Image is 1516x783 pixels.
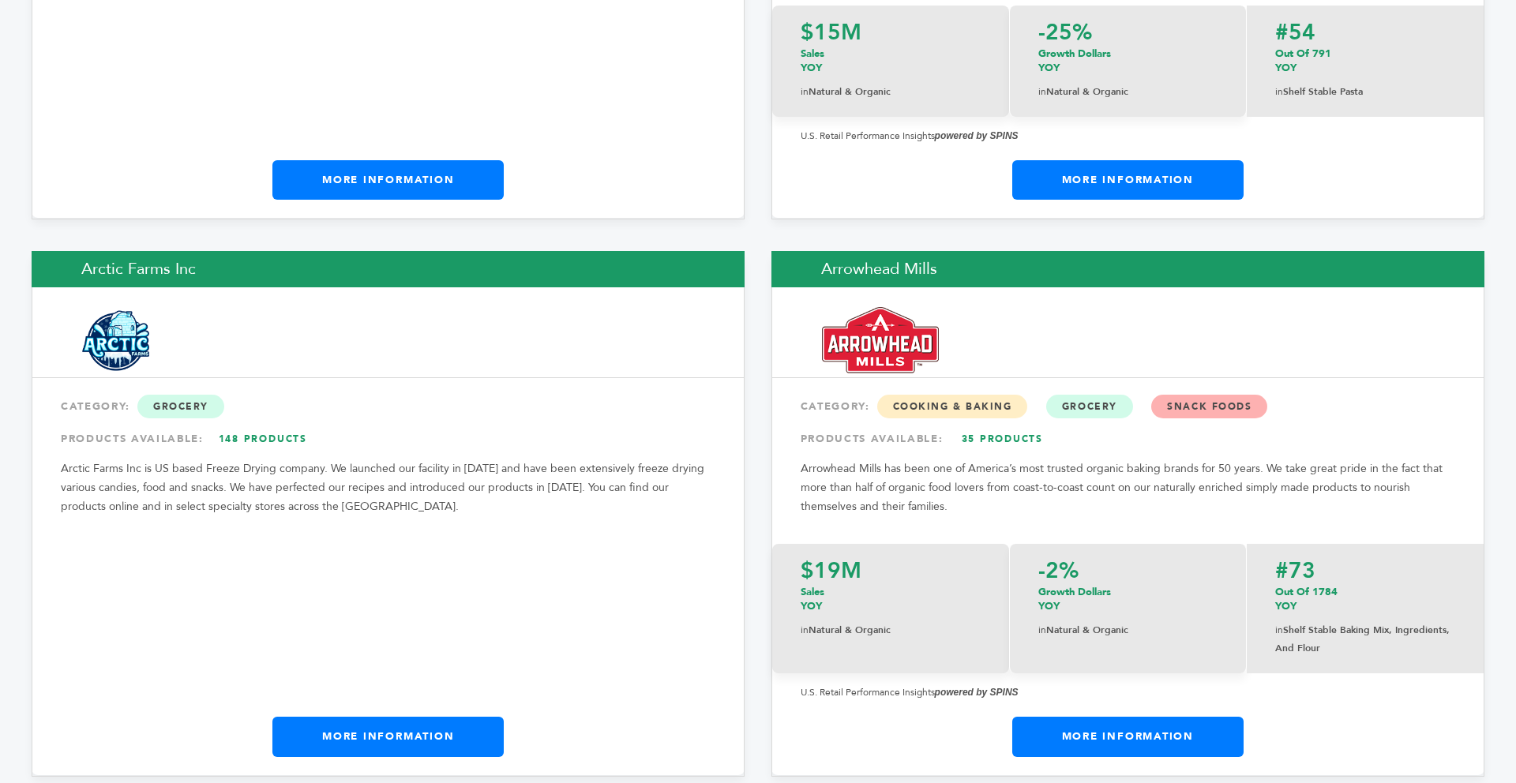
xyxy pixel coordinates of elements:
[1275,560,1455,582] p: #73
[1038,47,1218,75] p: Growth Dollars
[1151,395,1267,418] span: Snack Foods
[801,459,1455,516] p: Arrowhead Mills has been one of America’s most trusted organic baking brands for 50 years. We tak...
[801,126,1455,145] p: U.S. Retail Performance Insights
[801,585,981,613] p: Sales
[208,425,318,453] a: 148 Products
[61,392,715,421] div: CATEGORY:
[801,621,981,639] p: Natural & Organic
[82,307,149,374] img: Arctic Farms Inc
[935,130,1019,141] strong: powered by SPINS
[1275,621,1455,657] p: Shelf Stable Baking Mix, Ingredients, and Flour
[1275,21,1455,43] p: #54
[1275,47,1455,75] p: Out of 791
[801,560,981,582] p: $19M
[947,425,1057,453] a: 35 Products
[137,395,224,418] span: Grocery
[1038,624,1046,636] span: in
[272,717,504,756] a: More Information
[877,395,1028,418] span: Cooking & Baking
[1275,85,1283,98] span: in
[1012,160,1244,200] a: More Information
[801,85,809,98] span: in
[801,683,1455,702] p: U.S. Retail Performance Insights
[1275,585,1455,613] p: Out of 1784
[1275,599,1296,613] span: YOY
[1038,21,1218,43] p: -25%
[771,251,1484,287] h2: Arrowhead Mills
[801,599,822,613] span: YOY
[801,83,981,101] p: Natural & Organic
[1038,83,1218,101] p: Natural & Organic
[801,425,1455,453] div: PRODUCTS AVAILABLE:
[32,251,745,287] h2: Arctic Farms Inc
[1046,395,1133,418] span: Grocery
[935,687,1019,698] strong: powered by SPINS
[1038,621,1218,639] p: Natural & Organic
[61,459,715,516] p: Arctic Farms Inc is US based Freeze Drying company. We launched our facility in [DATE] and have b...
[1012,717,1244,756] a: More Information
[1275,624,1283,636] span: in
[1038,560,1218,582] p: -2%
[1275,61,1296,75] span: YOY
[1275,83,1455,101] p: Shelf Stable Pasta
[801,47,981,75] p: Sales
[1038,85,1046,98] span: in
[801,21,981,43] p: $15M
[801,392,1455,421] div: CATEGORY:
[61,425,715,453] div: PRODUCTS AVAILABLE:
[801,624,809,636] span: in
[1038,599,1060,613] span: YOY
[801,61,822,75] span: YOY
[1038,585,1218,613] p: Growth Dollars
[1038,61,1060,75] span: YOY
[822,307,939,374] img: Arrowhead Mills
[272,160,504,200] a: More Information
